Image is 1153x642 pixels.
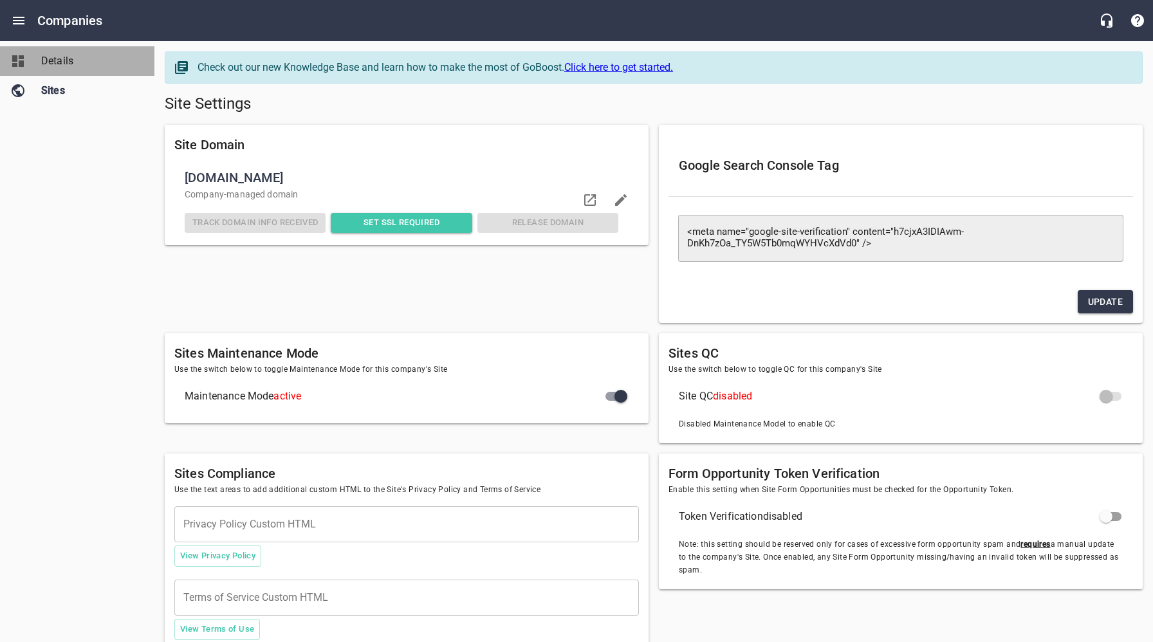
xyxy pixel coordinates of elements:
[273,390,301,402] span: active
[564,61,673,73] a: Click here to get started.
[41,53,139,69] span: Details
[37,10,102,31] h6: Companies
[3,5,34,36] button: Open drawer
[1078,290,1133,314] button: Update
[1088,294,1123,310] span: Update
[165,94,1143,115] h5: Site Settings
[669,463,1133,484] h6: Form Opportunity Token Verification
[575,185,605,216] a: Visit domain
[713,390,752,402] span: disabled
[174,463,639,484] h6: Sites Compliance
[180,549,255,564] span: View Privacy Policy
[1020,540,1050,549] u: requires
[182,185,621,204] div: Company -managed domain
[679,389,1102,404] span: Site QC
[185,389,608,404] span: Maintenance Mode
[679,538,1123,577] span: Note: this setting should be reserved only for cases of excessive form opportunity spam and a man...
[331,213,472,233] button: Set SSL Required
[174,484,639,497] span: Use the text areas to add additional custom HTML to the Site's Privacy Policy and Terms of Service
[41,83,139,98] span: Sites
[605,185,636,216] button: Edit domain
[174,546,261,567] button: View Privacy Policy
[336,216,466,230] span: Set SSL Required
[174,134,639,155] h6: Site Domain
[669,343,1133,363] h6: Sites QC
[1091,5,1122,36] button: Live Chat
[669,484,1133,497] span: Enable this setting when Site Form Opportunities must be checked for the Opportunity Token.
[174,343,639,363] h6: Sites Maintenance Mode
[679,155,1123,176] h6: Google Search Console Tag
[687,226,1114,250] textarea: <meta name="google-site-verification" content="h7cjxA3IDIAwm-DnKh7zOa_TY5W5Tb0mqWYHVcXdVd0" />
[679,418,836,431] span: Disabled Maintenance Model to enable QC
[679,509,1102,524] span: Token Verification disabled
[185,167,618,188] span: [DOMAIN_NAME]
[669,363,1133,376] span: Use the switch below to toggle QC for this company's Site
[180,622,254,637] span: View Terms of Use
[174,619,260,640] button: View Terms of Use
[1122,5,1153,36] button: Support Portal
[174,363,639,376] span: Use the switch below to toggle Maintenance Mode for this company's Site
[198,60,1129,75] div: Check out our new Knowledge Base and learn how to make the most of GoBoost.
